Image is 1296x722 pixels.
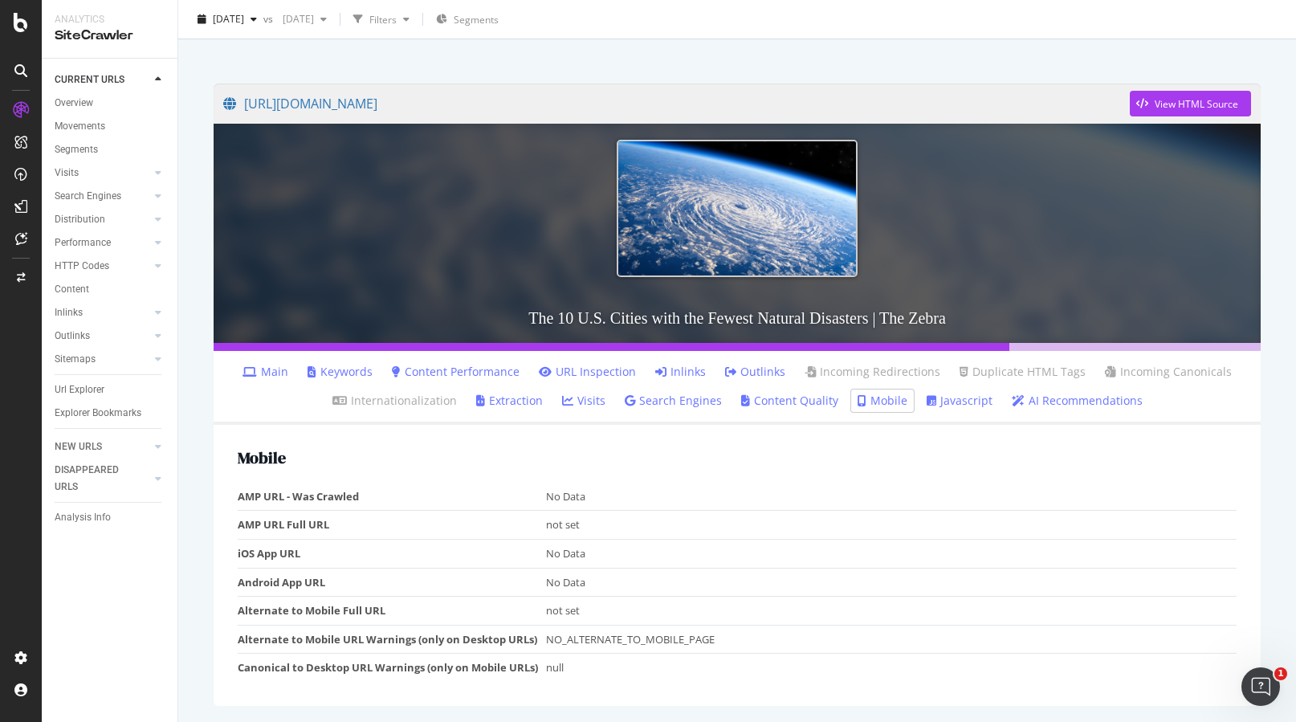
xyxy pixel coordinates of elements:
td: No Data [546,483,1237,511]
button: View HTML Source [1130,91,1251,116]
a: HTTP Codes [55,258,150,275]
div: Outlinks [55,328,90,345]
td: Alternate to Mobile URL Warnings (only on Desktop URLs) [238,625,546,654]
button: Segments [430,6,505,32]
div: CURRENT URLS [55,71,124,88]
td: iOS App URL [238,539,546,568]
td: null [546,654,1237,682]
div: not set [546,517,1229,532]
a: Duplicate HTML Tags [960,364,1086,380]
a: Content [55,281,166,298]
span: 1 [1274,667,1287,680]
a: CURRENT URLS [55,71,150,88]
div: Analytics [55,13,165,27]
td: NO_ALTERNATE_TO_MOBILE_PAGE [546,625,1237,654]
a: Keywords [308,364,373,380]
div: Overview [55,95,93,112]
div: Segments [55,141,98,158]
td: Android App URL [238,568,546,597]
div: Url Explorer [55,381,104,398]
button: [DATE] [191,6,263,32]
a: Main [242,364,288,380]
div: Performance [55,235,111,251]
a: Distribution [55,211,150,228]
a: NEW URLS [55,439,150,455]
a: Segments [55,141,166,158]
a: Url Explorer [55,381,166,398]
a: Content Quality [741,393,838,409]
td: AMP URL - Was Crawled [238,483,546,511]
a: Extraction [476,393,543,409]
div: View HTML Source [1155,97,1238,111]
span: 2025 Aug. 29th [276,12,314,26]
div: Analysis Info [55,509,111,526]
div: Explorer Bookmarks [55,405,141,422]
div: Content [55,281,89,298]
div: Inlinks [55,304,83,321]
a: Javascript [927,393,992,409]
div: Sitemaps [55,351,96,368]
div: HTTP Codes [55,258,109,275]
a: Search Engines [55,188,150,205]
td: Canonical to Desktop URL Warnings (only on Mobile URLs) [238,654,546,682]
a: Performance [55,235,150,251]
button: Filters [347,6,416,32]
h2: Mobile [238,449,1237,467]
a: DISAPPEARED URLS [55,462,150,496]
td: No Data [546,539,1237,568]
span: 2025 Sep. 17th [213,12,244,26]
iframe: Intercom live chat [1241,667,1280,706]
a: Visits [55,165,150,182]
div: Search Engines [55,188,121,205]
a: Mobile [858,393,907,409]
a: Analysis Info [55,509,166,526]
td: Alternate to Mobile Full URL [238,597,546,626]
a: URL Inspection [539,364,636,380]
a: AI Recommendations [1012,393,1143,409]
div: NEW URLS [55,439,102,455]
h3: The 10 U.S. Cities with the Fewest Natural Disasters | The Zebra [214,293,1261,343]
div: Distribution [55,211,105,228]
a: Explorer Bookmarks [55,405,166,422]
div: not set [546,603,1229,618]
a: Content Performance [392,364,520,380]
div: DISAPPEARED URLS [55,462,136,496]
div: Movements [55,118,105,135]
span: Segments [454,13,499,27]
div: SiteCrawler [55,27,165,45]
div: Visits [55,165,79,182]
a: Movements [55,118,166,135]
button: [DATE] [276,6,333,32]
span: vs [263,12,276,26]
a: Sitemaps [55,351,150,368]
td: AMP URL Full URL [238,511,546,540]
a: Inlinks [655,364,706,380]
img: The 10 U.S. Cities with the Fewest Natural Disasters | The Zebra [617,140,858,277]
a: Incoming Canonicals [1105,364,1232,380]
td: No Data [546,568,1237,597]
a: Overview [55,95,166,112]
a: Outlinks [725,364,785,380]
a: Incoming Redirections [805,364,940,380]
div: Filters [369,12,397,26]
a: Visits [562,393,605,409]
a: Internationalization [332,393,457,409]
a: [URL][DOMAIN_NAME] [223,84,1130,124]
a: Inlinks [55,304,150,321]
a: Search Engines [625,393,722,409]
a: Outlinks [55,328,150,345]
